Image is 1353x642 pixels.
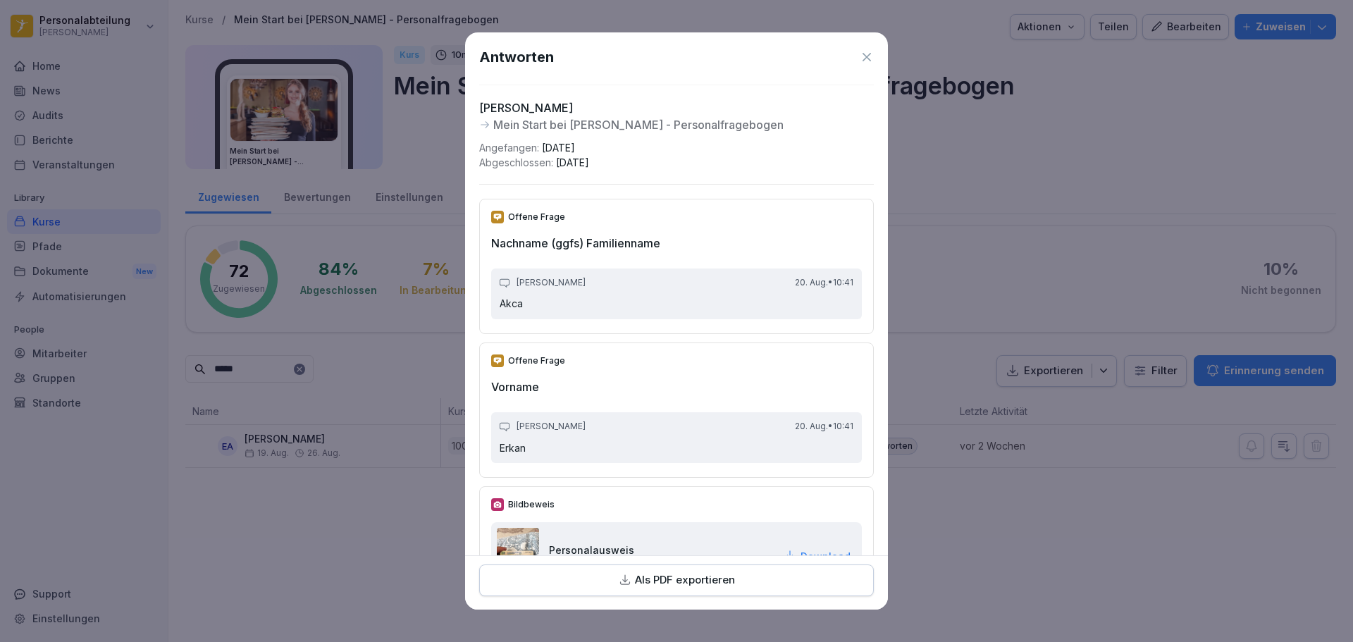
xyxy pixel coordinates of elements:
p: Mein Start bei [PERSON_NAME] - Personalfragebogen [493,116,784,133]
p: Bildbeweis [508,498,555,511]
p: Offene Frage [508,354,565,367]
p: Als PDF exportieren [635,572,735,588]
p: Offene Frage [508,211,565,223]
p: Abgeschlossen : [479,155,589,170]
p: Akca [500,297,853,311]
p: Download [801,549,851,564]
h2: Vorname [491,378,862,395]
button: Als PDF exportieren [479,564,874,596]
h1: Antworten [479,47,554,68]
img: wxijx4s5qa1he24ed33hfk1i.png [497,528,539,584]
h2: Nachname (ggfs) Familienname [491,235,862,252]
p: [PERSON_NAME] [517,277,586,289]
span: [DATE] [556,156,589,168]
span: [DATE] [542,142,575,154]
p: 20. Aug. • 10:41 [795,277,853,289]
p: [PERSON_NAME] [479,99,784,116]
p: Erkan [500,441,853,455]
p: Angefangen : [479,140,589,155]
h2: Personalausweis [549,543,634,557]
p: 20. Aug. • 10:41 [795,421,853,433]
p: [PERSON_NAME] [517,421,586,433]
